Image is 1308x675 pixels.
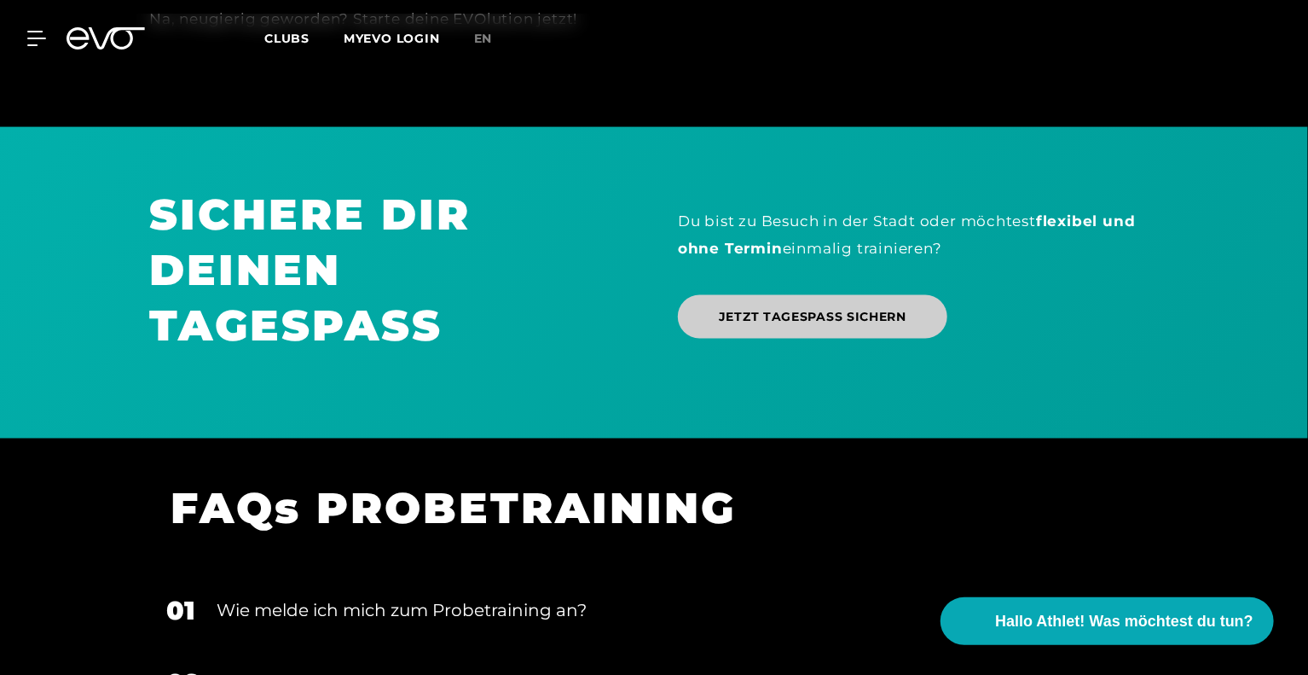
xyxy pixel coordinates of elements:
a: MYEVO LOGIN [344,31,440,46]
span: Hallo Athlet! Was möchtest du tun? [995,610,1253,633]
a: Clubs [264,30,344,46]
div: 01 [166,592,195,631]
button: Hallo Athlet! Was möchtest du tun? [940,597,1274,645]
div: Du bist zu Besuch in der Stadt oder möchtest einmalig trainieren? [678,207,1159,263]
a: JETZT TAGESPASS SICHERN [678,295,947,339]
h1: SICHERE DIR DEINEN TAGESPASS [149,187,630,353]
span: en [474,31,493,46]
div: Wie melde ich mich zum Probetraining an? [217,598,1110,624]
span: Clubs [264,31,310,46]
a: en [474,29,513,49]
h1: FAQs PROBETRAINING [171,481,1116,537]
span: JETZT TAGESPASS SICHERN [719,308,906,326]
